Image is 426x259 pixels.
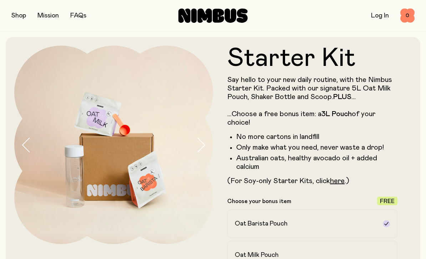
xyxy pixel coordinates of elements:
[227,76,397,127] p: Say hello to your new daily routine, with the Nimbus Starter Kit. Packed with our signature 5L Oa...
[37,12,59,19] a: Mission
[380,198,395,204] span: Free
[227,46,397,71] h1: Starter Kit
[333,93,351,100] strong: PLUS
[400,9,415,23] button: 0
[227,198,291,205] p: Choose your bonus item
[236,133,397,141] li: No more cartons in landfill
[321,110,330,118] strong: 3L
[371,12,389,19] a: Log In
[330,177,345,185] a: here
[236,154,397,171] li: Australian oats, healthy avocado oil + added calcium
[332,110,352,118] strong: Pouch
[227,177,397,185] p: (For Soy-only Starter Kits, click .)
[235,219,288,228] h2: Oat Barista Pouch
[236,143,397,152] li: Only make what you need, never waste a drop!
[70,12,86,19] a: FAQs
